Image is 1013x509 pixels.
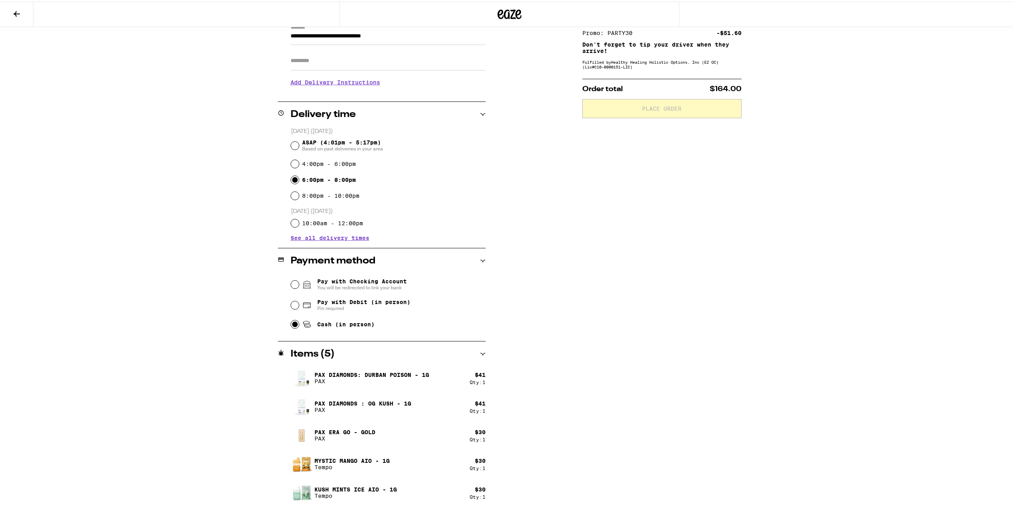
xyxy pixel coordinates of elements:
[291,348,335,357] h2: Items ( 5 )
[470,407,486,412] div: Qty: 1
[314,399,411,405] p: Pax Diamonds : OG Kush - 1g
[582,84,623,91] span: Order total
[710,84,742,91] span: $164.00
[582,40,742,53] p: Don't forget to tip your driver when they arrive!
[317,304,410,310] span: Pin required
[317,283,407,289] span: You will be redirected to link your bank
[317,277,407,289] span: Pay with Checking Account
[291,427,313,441] img: PAX Era Go - Gold
[475,370,486,376] div: $ 41
[5,6,57,12] span: Hi. Need any help?
[642,104,681,110] span: Place Order
[302,159,356,166] label: 4:00pm - 6:00pm
[291,480,313,502] img: Kush Mints Ice AIO - 1g
[291,72,486,90] h3: Add Delivery Instructions
[291,394,313,416] img: Pax Diamonds : OG Kush - 1g
[716,29,742,34] div: -$51.60
[314,491,397,497] p: Tempo
[291,255,375,264] h2: Payment method
[291,90,486,96] p: We'll contact you at [PHONE_NUMBER] when we arrive
[302,218,363,225] label: 10:00am - 12:00pm
[317,320,375,326] span: Cash (in person)
[317,297,410,304] span: Pay with Debit (in person)
[302,175,356,181] label: 6:00pm - 8:00pm
[291,365,313,388] img: Pax Diamonds: Durban Poison - 1g
[475,485,486,491] div: $ 30
[314,376,429,383] p: PAX
[291,451,313,474] img: Mystic Mango AIO - 1g
[314,462,390,469] p: Tempo
[302,138,383,150] span: ASAP (4:01pm - 5:17pm)
[314,405,411,411] p: PAX
[314,370,429,376] p: Pax Diamonds: Durban Poison - 1g
[302,144,383,150] span: Based on past deliveries in your area
[291,126,486,134] p: [DATE] ([DATE])
[582,29,638,34] div: Promo: PARTY30
[314,434,375,440] p: PAX
[470,435,486,441] div: Qty: 1
[302,191,359,197] label: 8:00pm - 10:00pm
[582,98,742,117] button: Place Order
[470,464,486,469] div: Qty: 1
[291,234,369,239] button: See all delivery times
[314,427,375,434] p: PAX Era Go - Gold
[291,108,356,118] h2: Delivery time
[475,456,486,462] div: $ 30
[475,427,486,434] div: $ 30
[582,58,742,68] div: Fulfilled by Healthy Healing Holistic Options, Inc (EZ OC) (Lic# C10-0000151-LIC )
[470,378,486,383] div: Qty: 1
[291,206,486,214] p: [DATE] ([DATE])
[475,399,486,405] div: $ 41
[314,456,390,462] p: Mystic Mango AIO - 1g
[314,485,397,491] p: Kush Mints Ice AIO - 1g
[470,493,486,498] div: Qty: 1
